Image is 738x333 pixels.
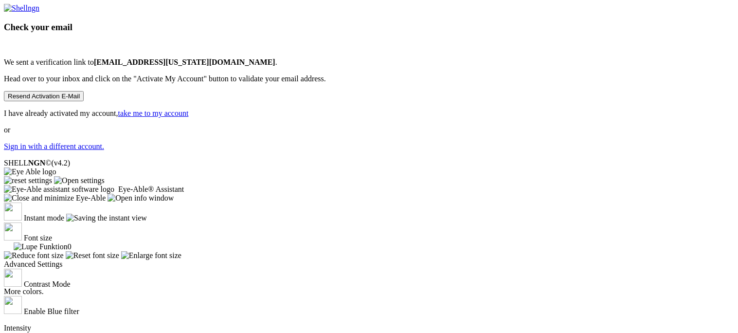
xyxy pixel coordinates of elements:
[52,159,71,167] span: 4.2.0
[4,58,734,67] p: We sent a verification link to .
[94,58,275,66] b: [EMAIL_ADDRESS][US_STATE][DOMAIN_NAME]
[4,4,734,151] div: or
[28,159,46,167] b: NGN
[4,159,70,167] span: SHELL ©
[4,74,734,83] p: Head over to your inbox and click on the "Activate My Account" button to validate your email addr...
[4,4,39,13] img: Shellngn
[118,109,189,117] a: take me to my account
[4,109,734,118] p: I have already activated my account,
[4,142,104,150] a: Sign in with a different account.
[4,22,734,33] h3: Check your email
[4,91,84,101] button: Resend Activation E-Mail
